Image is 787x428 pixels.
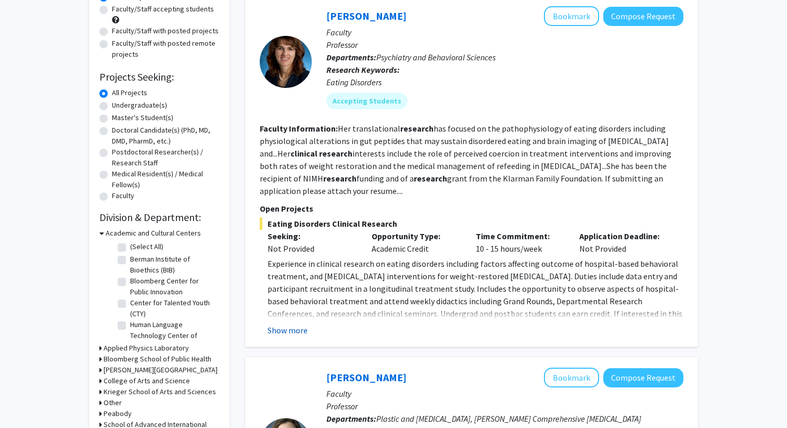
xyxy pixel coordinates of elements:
b: Research Keywords: [326,64,400,75]
p: Faculty [326,387,683,400]
b: clinical [290,148,318,159]
label: Postdoctoral Researcher(s) / Research Staff [112,147,219,168]
h3: Academic and Cultural Centers [106,228,201,239]
h3: College of Arts and Science [104,375,190,386]
div: Eating Disorders [326,76,683,88]
h2: Division & Department: [99,211,219,224]
h2: Projects Seeking: [99,71,219,83]
h3: Other [104,397,122,408]
a: [PERSON_NAME] [326,9,407,22]
p: Faculty [326,26,683,38]
span: Psychiatry and Behavioral Sciences [376,52,496,62]
b: Departments: [326,413,376,424]
label: Berman Institute of Bioethics (BIB) [130,254,217,276]
span: Eating Disorders Clinical Research [260,217,683,230]
h3: [PERSON_NAME][GEOGRAPHIC_DATA] [104,365,218,375]
p: Application Deadline: [579,230,668,242]
h3: Applied Physics Laboratory [104,343,189,354]
p: Professor [326,400,683,412]
b: research [319,148,352,159]
div: Not Provided [572,230,676,255]
div: Not Provided [268,242,356,255]
b: Faculty Information: [260,123,338,134]
label: Faculty [112,190,134,201]
label: Medical Resident(s) / Medical Fellow(s) [112,168,219,190]
h3: Bloomberg School of Public Health [104,354,211,365]
label: Faculty/Staff with posted projects [112,25,219,36]
span: Plastic and [MEDICAL_DATA], [PERSON_NAME] Comprehensive [MEDICAL_DATA] [376,413,641,424]
b: Departments: [326,52,376,62]
label: Bloomberg Center for Public Innovation [130,276,217,297]
button: Show more [268,324,308,336]
label: Faculty/Staff with posted remote projects [112,38,219,60]
p: Professor [326,38,683,51]
button: Add Michele Manahan to Bookmarks [544,368,599,387]
h3: Krieger School of Arts and Sciences [104,386,216,397]
button: Compose Request to Angela Guarda [603,7,683,26]
fg-read-more: Her translational has focused on the pathophysiology of eating disorders including physiological ... [260,123,671,196]
div: Academic Credit [364,230,468,255]
div: 10 - 15 hours/week [468,230,572,255]
label: Center for Talented Youth (CTY) [130,297,217,319]
p: Seeking: [268,230,356,242]
button: Add Angela Guarda to Bookmarks [544,6,599,26]
b: research [400,123,434,134]
b: research [414,173,447,184]
label: Doctoral Candidate(s) (PhD, MD, DMD, PharmD, etc.) [112,125,219,147]
label: Human Language Technology Center of Excellence (HLTCOE) [130,319,217,352]
button: Compose Request to Michele Manahan [603,368,683,387]
p: Open Projects [260,202,683,215]
b: research [323,173,357,184]
mat-chip: Accepting Students [326,93,408,109]
label: Faculty/Staff accepting students [112,4,214,15]
label: Master's Student(s) [112,112,173,123]
iframe: Chat [8,381,44,420]
label: All Projects [112,87,147,98]
p: Time Commitment: [476,230,564,242]
a: [PERSON_NAME] [326,371,407,384]
label: Undergraduate(s) [112,100,167,111]
p: Opportunity Type: [372,230,460,242]
h3: Peabody [104,408,132,419]
label: (Select All) [130,241,163,252]
span: Experience in clinical research on eating disorders including factors affecting outcome of hospit... [268,258,682,344]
